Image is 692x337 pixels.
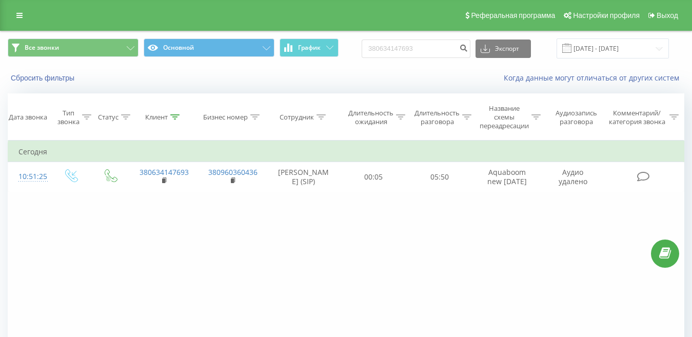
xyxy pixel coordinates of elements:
td: Сегодня [8,142,684,162]
a: 380960360436 [208,167,258,177]
span: Все звонки [25,44,59,52]
div: Бизнес номер [203,113,248,122]
span: Выход [657,11,678,19]
a: Когда данные могут отличаться от других систем [504,73,684,83]
span: График [298,44,321,51]
button: Сбросить фильтры [8,73,80,83]
input: Поиск по номеру [362,39,470,58]
span: Реферальная программа [471,11,555,19]
td: [PERSON_NAME] (SIP) [267,162,341,192]
button: Основной [144,38,274,57]
div: Дата звонка [9,113,47,122]
button: Экспорт [476,39,531,58]
td: 05:50 [407,162,473,192]
div: Длительность ожидания [348,109,393,126]
div: Аудиозапись разговора [550,109,602,126]
td: 00:05 [341,162,407,192]
div: Сотрудник [280,113,314,122]
span: Аудио удалено [559,167,587,186]
button: График [280,38,339,57]
div: Клиент [145,113,168,122]
span: Настройки профиля [573,11,640,19]
button: Все звонки [8,38,139,57]
div: Статус [98,113,118,122]
div: Длительность разговора [414,109,460,126]
a: 380634147693 [140,167,189,177]
div: 10:51:25 [18,167,40,187]
div: Название схемы переадресации [480,104,529,130]
td: Aquaboom new [DATE] [472,162,541,192]
div: Тип звонка [57,109,80,126]
div: Комментарий/категория звонка [607,109,667,126]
